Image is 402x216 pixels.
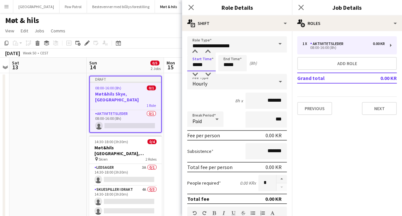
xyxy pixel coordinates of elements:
button: Next [362,102,397,115]
span: Hourly [192,80,207,87]
button: Unordered List [251,210,255,216]
button: Bold [212,210,216,216]
button: Italic [222,210,226,216]
button: Bestevenner med blålys forestilling [87,0,155,13]
a: Comms [48,27,68,35]
button: Add role [297,57,397,70]
div: 0.00 KR [373,41,385,46]
td: 0.00 KR [359,73,397,83]
span: Edit [21,28,28,34]
button: Strikethrough [241,210,245,216]
button: Underline [231,210,236,216]
div: 08:00-16:00 (8h) [302,46,385,49]
span: Sat [12,60,19,66]
button: Møt & hils [155,0,183,13]
span: Week 50 [21,51,38,55]
span: 0/1 [147,85,156,90]
div: 8h x [235,98,243,104]
label: Subsistence [187,148,213,154]
app-card-role: Ledsager3A0/114:30-18:00 (3h30m) [89,164,162,186]
a: Edit [18,27,31,35]
td: Grand total [297,73,359,83]
button: Text Color [270,210,275,216]
span: 2 Roles [146,157,157,162]
button: Increase [277,175,287,183]
span: Mon [167,60,175,66]
div: Total fee [187,196,209,202]
div: Shift [182,16,292,31]
a: Jobs [32,27,47,35]
div: Fee per person [187,132,220,139]
button: Undo [192,210,197,216]
span: 15 [166,63,175,71]
div: 0.00 KR x [240,180,256,186]
span: 14 [88,63,97,71]
span: 1 Role [147,103,156,108]
div: 0.00 KR [266,164,282,170]
button: Previous [297,102,332,115]
button: [GEOGRAPHIC_DATA] [13,0,60,13]
div: (8h) [249,60,257,66]
button: Ordered List [260,210,265,216]
span: Sun [89,60,97,66]
div: 0.00 KR [266,132,282,139]
span: Comms [51,28,65,34]
h3: Møt&hils Skye, [GEOGRAPHIC_DATA] [90,91,161,103]
span: 08:00-16:00 (8h) [95,85,121,90]
div: Total fee per person [187,164,233,170]
a: View [3,27,17,35]
span: Paid [192,118,202,124]
span: 13 [11,63,19,71]
h1: Møt & hils [5,16,39,25]
span: Jobs [35,28,44,34]
app-job-card: Draft08:00-16:00 (8h)0/1Møt&hils Skye, [GEOGRAPHIC_DATA]1 RoleAktivitetsleder0/108:00-16:00 (8h) [89,76,162,133]
span: 0/4 [147,139,157,144]
div: 1 x [302,41,310,46]
h3: Job Details [292,3,402,12]
div: 0.00 KR [265,196,282,202]
div: Draft [90,76,161,82]
span: 14:30-18:00 (3h30m) [94,139,128,144]
div: CEST [40,51,49,55]
div: 2 Jobs [151,66,161,71]
h3: Role Details [182,3,292,12]
div: Aktivitetsleder [310,41,346,46]
h3: Møt&hils [GEOGRAPHIC_DATA], [GEOGRAPHIC_DATA], [DATE] [89,145,162,156]
app-card-role: Aktivitetsleder0/108:00-16:00 (8h) [90,110,161,132]
button: Redo [202,210,207,216]
div: Roles [292,16,402,31]
label: People required [187,180,221,186]
span: View [5,28,14,34]
span: Skien [99,157,108,162]
button: Paw Patrol [60,0,87,13]
div: [DATE] [5,50,20,56]
span: 0/5 [150,61,159,65]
